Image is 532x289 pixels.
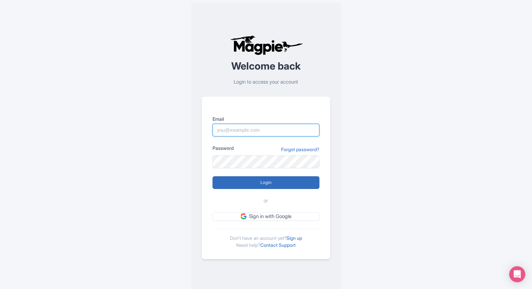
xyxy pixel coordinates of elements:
[213,144,234,152] label: Password
[213,115,319,122] label: Email
[213,176,319,189] input: Login
[509,266,525,282] div: Open Intercom Messenger
[202,78,330,86] p: Login to access your account
[229,35,304,55] img: logo-ab69f6fb50320c5b225c76a69d11143b.png
[281,146,319,153] a: Forgot password?
[260,242,296,248] a: Contact Support
[213,229,319,249] div: Don't have an account yet? Need help?
[286,235,302,241] a: Sign up
[213,212,319,221] a: Sign in with Google
[202,61,330,72] h2: Welcome back
[264,197,268,205] span: or
[213,124,319,136] input: you@example.com
[241,213,247,219] img: google.svg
